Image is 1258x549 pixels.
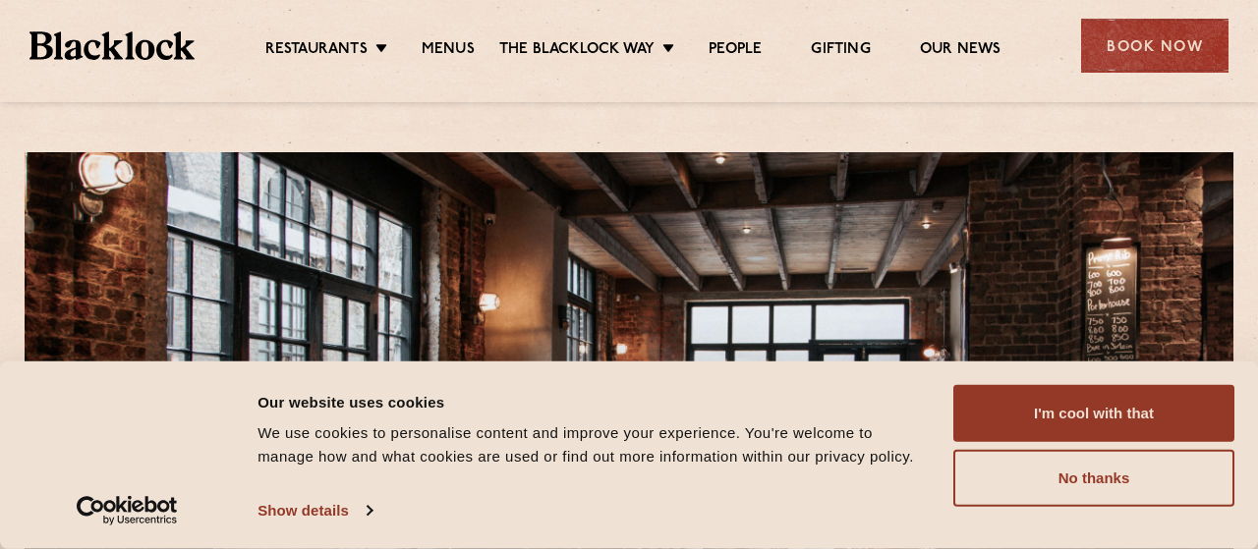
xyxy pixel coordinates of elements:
[265,40,368,62] a: Restaurants
[257,390,931,413] div: Our website uses cookies
[1081,19,1229,73] div: Book Now
[41,496,213,525] a: Usercentrics Cookiebot - opens in a new window
[953,385,1234,442] button: I'm cool with that
[257,421,931,468] div: We use cookies to personalise content and improve your experience. You're welcome to manage how a...
[811,40,870,62] a: Gifting
[499,40,655,62] a: The Blacklock Way
[422,40,475,62] a: Menus
[257,496,372,525] a: Show details
[29,31,195,59] img: BL_Textured_Logo-footer-cropped.svg
[920,40,1001,62] a: Our News
[709,40,762,62] a: People
[953,450,1234,507] button: No thanks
